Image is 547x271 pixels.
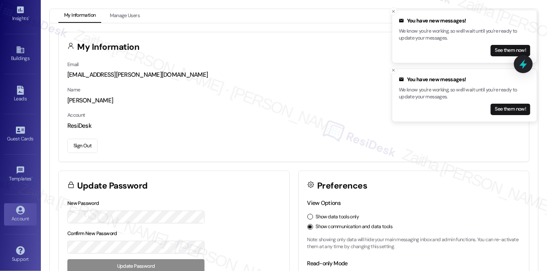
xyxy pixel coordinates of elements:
a: Account [4,203,37,225]
button: Close toast [389,66,398,74]
label: Show communication and data tools [316,223,393,231]
label: Confirm New Password [67,230,117,237]
label: Show data tools only [316,213,359,221]
label: View Options [307,199,341,207]
div: [PERSON_NAME] [67,96,520,105]
label: Name [67,87,80,93]
a: Leads [4,83,37,105]
div: [EMAIL_ADDRESS][PERSON_NAME][DOMAIN_NAME] [67,71,520,79]
button: My Information [58,9,101,23]
div: You have new messages! [399,76,530,84]
a: Guest Cards [4,123,37,145]
p: Note: showing only data will hide your main messaging inbox and admin functions. You can re-activ... [307,236,521,251]
label: Read-only Mode [307,260,348,267]
h3: Update Password [78,182,148,190]
a: Support [4,244,37,266]
button: Manage Users [104,9,145,23]
label: Account [67,112,85,118]
label: New Password [67,200,99,207]
button: See them now! [491,45,530,56]
div: ResiDesk [67,122,520,130]
p: We know you're working, so we'll wait until you're ready to update your messages. [399,86,530,100]
button: See them now! [491,103,530,115]
a: Insights • [4,3,37,25]
button: Sign Out [67,139,98,153]
label: Email [67,61,79,68]
span: • [28,14,29,20]
a: Templates • [4,163,37,185]
button: Close toast [389,7,398,16]
a: Buildings [4,43,37,65]
span: • [31,175,33,180]
p: We know you're working, so we'll wait until you're ready to update your messages. [399,28,530,42]
h3: Preferences [317,182,367,190]
div: You have new messages! [399,17,530,25]
h3: My Information [78,43,140,51]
